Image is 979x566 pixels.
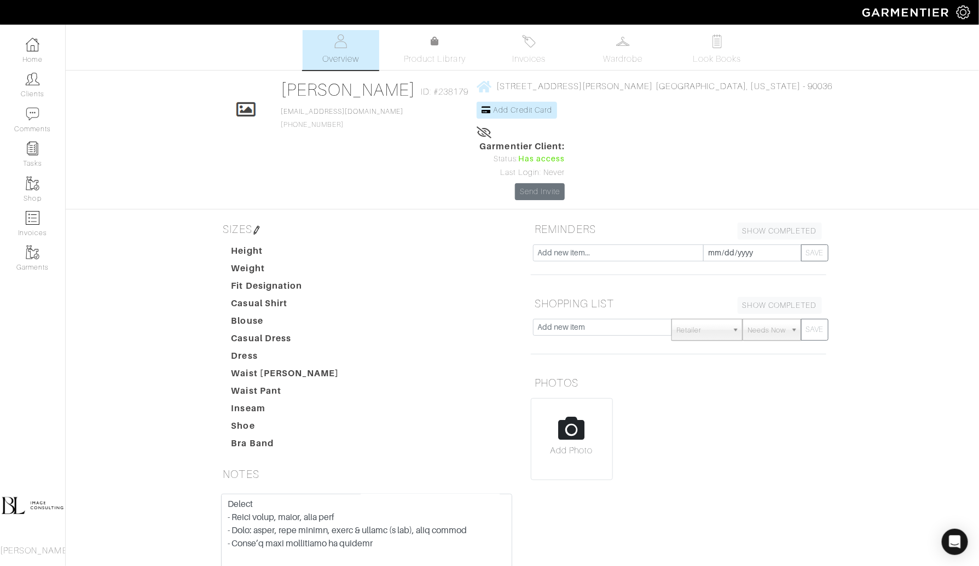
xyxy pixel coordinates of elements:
img: basicinfo-40fd8af6dae0f16599ec9e87c0ef1c0a1fdea2edbe929e3d69a839185d80c458.svg [334,34,347,48]
img: wardrobe-487a4870c1b7c33e795ec22d11cfc2ed9d08956e64fb3008fe2437562e282088.svg [616,34,630,48]
span: Retailer [676,319,728,341]
img: garmentier-logo-header-white-b43fb05a5012e4ada735d5af1a66efaba907eab6374d6393d1fbf88cb4ef424d.png [857,3,957,22]
dt: Waist Pant [223,384,348,402]
img: orders-icon-0abe47150d42831381b5fb84f609e132dff9fe21cb692f30cb5eec754e2cba89.png [26,211,39,225]
h5: PHOTOS [531,372,826,394]
dt: Casual Dress [223,332,348,349]
a: Product Library [397,35,473,66]
span: Overview [322,52,359,66]
a: Send Invite [515,183,565,200]
dt: Blouse [223,314,348,332]
img: todo-9ac3debb85659649dc8f770b8b6100bb5dab4b48dedcbae339e5042a72dfd3cc.svg [710,34,724,48]
span: Product Library [404,52,466,66]
a: Look Books [679,30,756,70]
dt: Inseam [223,402,348,419]
div: Last Login: Never [480,167,565,179]
input: Add new item... [533,244,704,261]
span: Needs Now [748,319,786,341]
div: Open Intercom Messenger [942,529,968,555]
a: Wardrobe [585,30,662,70]
span: Garmentier Client: [480,140,565,153]
dt: Dress [223,349,348,367]
span: Wardrobe [603,52,642,66]
img: orders-27d20c2124de7fd6de4e0e44c1d41de31381a507db9b33961299e4e07d508b8c.svg [522,34,536,48]
button: SAVE [801,244,829,261]
a: SHOW COMPLETED [738,223,822,240]
dt: Shoe [223,419,348,437]
h5: NOTES [219,463,514,485]
img: garments-icon-b7da505a4dc4fd61783c78ac3ca0ef83fa9d6f193b1c9dc38574b1d14d53ca28.png [26,177,39,190]
input: Add new item [533,319,673,336]
a: Add Credit Card [477,102,557,119]
img: clients-icon-6bae9207a08558b7cb47a8932f037763ab4055f8c8b6bfacd5dc20c3e0201464.png [26,72,39,86]
a: [STREET_ADDRESS][PERSON_NAME] [GEOGRAPHIC_DATA], [US_STATE] - 90036 [477,79,832,93]
a: Invoices [491,30,567,70]
img: reminder-icon-8004d30b9f0a5d33ae49ab947aed9ed385cf756f9e5892f1edd6e32f2345188e.png [26,142,39,155]
a: SHOW COMPLETED [738,297,822,314]
span: Has access [518,153,565,165]
span: Look Books [693,52,742,66]
img: garments-icon-b7da505a4dc4fd61783c78ac3ca0ef83fa9d6f193b1c9dc38574b1d14d53ca28.png [26,246,39,259]
dt: Weight [223,262,348,279]
img: gear-icon-white-bd11855cb880d31180b6d7d6211b90ccbf57a29d726f0c71d8c61bd08dd39cc2.png [957,5,970,19]
button: SAVE [801,319,829,341]
h5: REMINDERS [531,218,826,240]
img: dashboard-icon-dbcd8f5a0b271acd01030246c82b418ddd0df26cd7fceb0bd07c9910d44c42f6.png [26,38,39,51]
span: ID: #238179 [421,85,468,98]
span: [STREET_ADDRESS][PERSON_NAME] [GEOGRAPHIC_DATA], [US_STATE] - 90036 [496,81,832,91]
a: [PERSON_NAME] [281,80,416,100]
img: comment-icon-a0a6a9ef722e966f86d9cbdc48e553b5cf19dbc54f86b18d962a5391bc8f6eb6.png [26,107,39,121]
div: Status: [480,153,565,165]
span: [PHONE_NUMBER] [281,108,403,129]
dt: Casual Shirt [223,297,348,314]
dt: Waist [PERSON_NAME] [223,367,348,384]
dt: Bra Band [223,437,348,454]
img: pen-cf24a1663064a2ec1b9c1bd2387e9de7a2fa800b781884d57f21acf72779bad2.png [252,226,261,235]
dt: Fit Designation [223,279,348,297]
a: [EMAIL_ADDRESS][DOMAIN_NAME] [281,108,403,115]
h5: SIZES [219,218,514,240]
a: Overview [303,30,379,70]
h5: SHOPPING LIST [531,293,826,314]
span: Add Credit Card [493,106,552,114]
dt: Height [223,244,348,262]
span: Invoices [512,52,546,66]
